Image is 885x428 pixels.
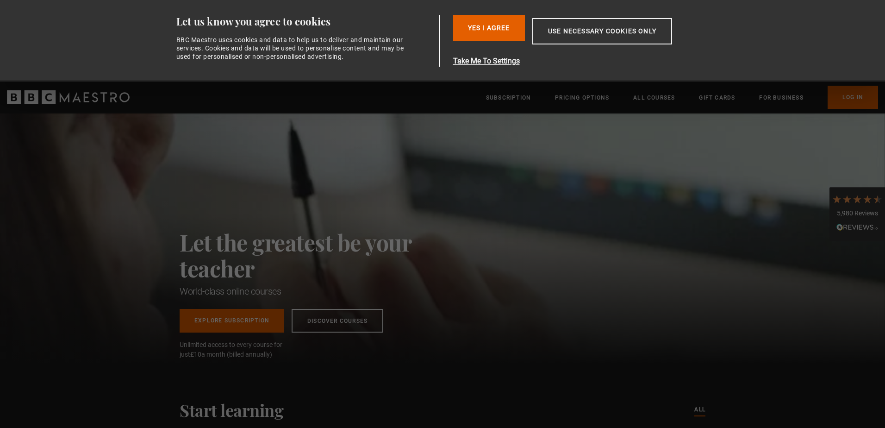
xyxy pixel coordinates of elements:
button: Yes I Agree [453,15,525,41]
h2: Let the greatest be your teacher [180,229,453,281]
svg: BBC Maestro [7,90,130,104]
a: Gift Cards [699,93,735,102]
img: REVIEWS.io [836,224,878,230]
a: Subscription [486,93,531,102]
div: Let us know you agree to cookies [176,15,436,28]
a: Explore Subscription [180,309,284,333]
button: Take Me To Settings [453,56,716,67]
nav: Primary [486,86,878,109]
div: 4.7 Stars [832,194,883,204]
a: For business [759,93,803,102]
div: 5,980 Reviews [832,209,883,218]
a: All Courses [633,93,675,102]
span: £10 [190,351,201,358]
a: Pricing Options [555,93,609,102]
div: 5,980 ReviewsRead All Reviews [829,187,885,241]
button: Use necessary cookies only [532,18,672,44]
h1: World-class online courses [180,285,453,298]
div: BBC Maestro uses cookies and data to help us to deliver and maintain our services. Cookies and da... [176,36,410,61]
span: Unlimited access to every course for just a month (billed annually) [180,340,305,359]
a: Log In [828,86,878,109]
a: Discover Courses [292,309,383,333]
div: Read All Reviews [832,223,883,234]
